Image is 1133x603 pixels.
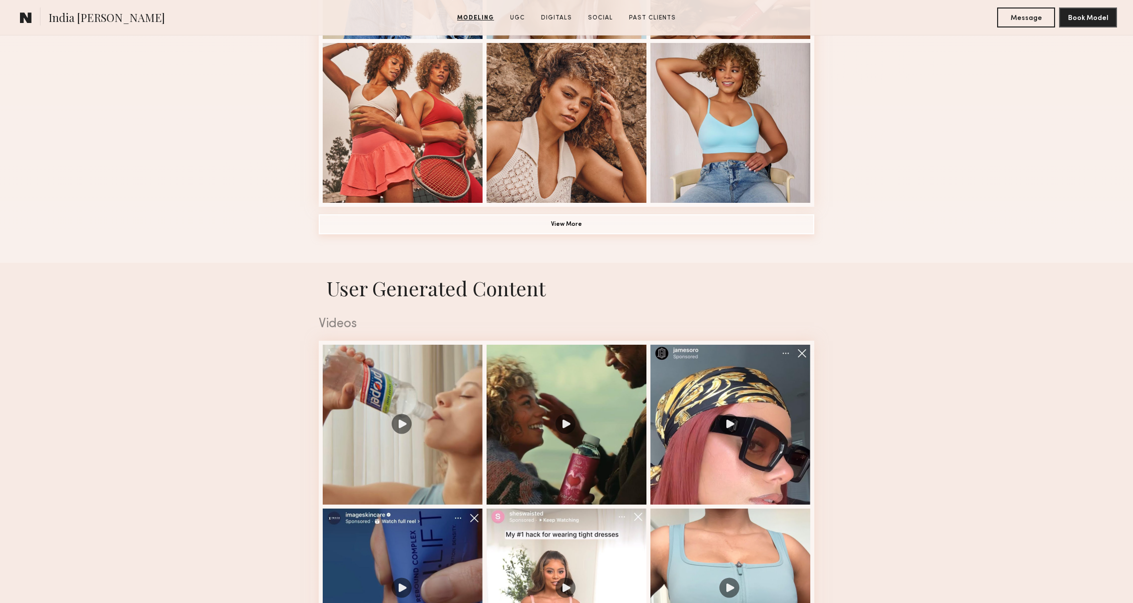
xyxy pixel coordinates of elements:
a: UGC [506,13,529,22]
h1: User Generated Content [311,275,822,301]
span: India [PERSON_NAME] [48,10,165,27]
a: Digitals [537,13,576,22]
button: View More [319,214,814,234]
div: Videos [319,318,814,331]
button: Message [997,7,1055,27]
a: Modeling [453,13,498,22]
a: Past Clients [625,13,680,22]
a: Book Model [1059,13,1117,21]
a: Social [584,13,617,22]
button: Book Model [1059,7,1117,27]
